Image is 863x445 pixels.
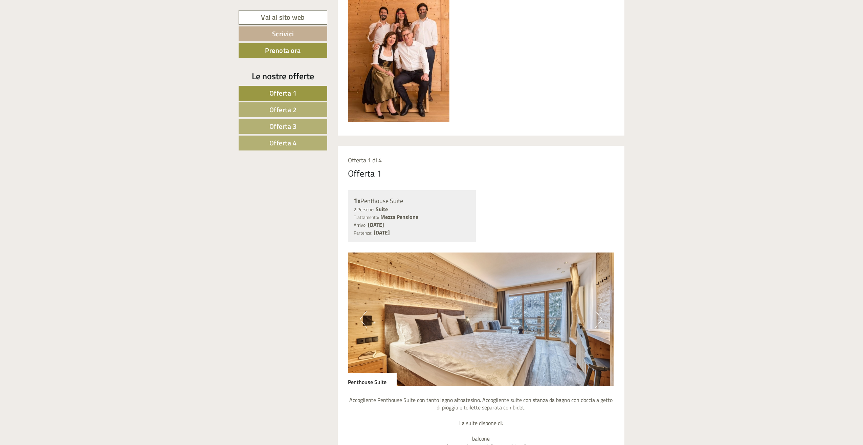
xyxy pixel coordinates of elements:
[374,228,390,237] b: [DATE]
[269,121,297,132] span: Offerta 3
[368,221,384,229] b: [DATE]
[269,138,297,148] span: Offerta 4
[239,26,327,41] a: Scrivici
[354,196,470,206] div: Penthouse Suite
[380,213,418,221] b: Mezza Pensione
[348,167,382,180] div: Offerta 1
[239,10,327,25] a: Vai al sito web
[348,156,382,165] span: Offerta 1 di 4
[354,222,367,228] small: Arrivo:
[595,311,602,328] button: Next
[354,214,379,221] small: Trattamento:
[348,373,397,386] div: Penthouse Suite
[376,205,388,213] b: Suite
[239,70,327,82] div: Le nostre offerte
[239,43,327,58] a: Prenota ora
[354,206,374,213] small: 2 Persone:
[354,229,372,236] small: Partenza:
[269,104,297,115] span: Offerta 2
[354,195,360,206] b: 1x
[348,252,615,386] img: image
[360,311,367,328] button: Previous
[269,88,297,98] span: Offerta 1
